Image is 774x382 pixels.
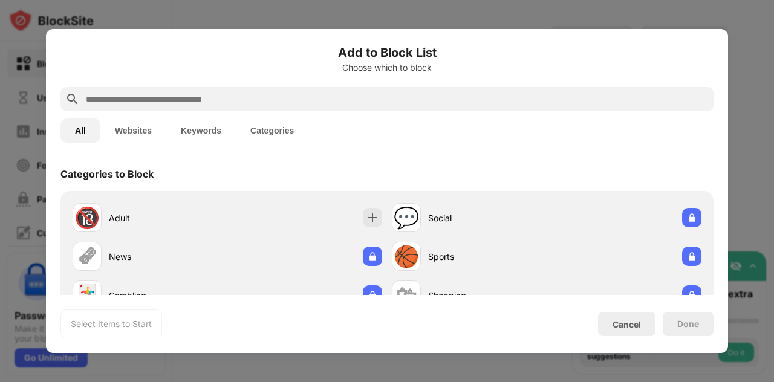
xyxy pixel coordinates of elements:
[109,289,227,302] div: Gambling
[60,118,100,143] button: All
[396,283,417,308] div: 🛍
[60,44,714,62] h6: Add to Block List
[65,92,80,106] img: search.svg
[394,244,419,269] div: 🏀
[677,319,699,329] div: Done
[428,250,547,263] div: Sports
[613,319,641,329] div: Cancel
[74,206,100,230] div: 🔞
[60,63,714,73] div: Choose which to block
[428,289,547,302] div: Shopping
[109,212,227,224] div: Adult
[394,206,419,230] div: 💬
[71,318,152,330] div: Select Items to Start
[100,118,166,143] button: Websites
[74,283,100,308] div: 🃏
[60,168,154,180] div: Categories to Block
[428,212,547,224] div: Social
[77,244,97,269] div: 🗞
[109,250,227,263] div: News
[166,118,236,143] button: Keywords
[236,118,308,143] button: Categories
